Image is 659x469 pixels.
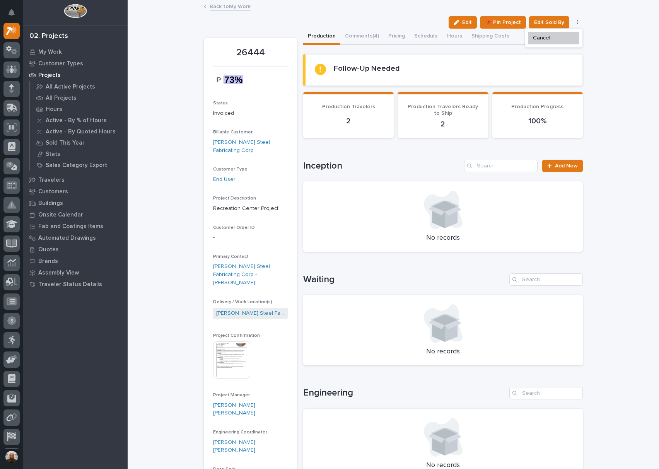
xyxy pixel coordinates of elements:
[23,186,128,197] a: Customers
[46,151,60,158] p: Stats
[529,16,569,29] button: Edit Sold By
[334,64,400,73] h2: Follow-Up Needed
[23,209,128,220] a: Onsite Calendar
[38,60,83,67] p: Customer Types
[533,33,550,43] span: Cancel
[38,49,62,56] p: My Work
[555,163,578,169] span: Add New
[213,130,253,135] span: Billable Customer
[23,220,128,232] a: Fab and Coatings Items
[467,29,514,45] button: Shipping Costs
[462,19,472,26] span: Edit
[303,387,506,399] h1: Engineering
[480,16,526,29] button: 📌 Pin Project
[46,106,62,113] p: Hours
[407,119,479,129] p: 2
[46,95,77,102] p: All Projects
[485,18,521,27] span: 📌 Pin Project
[509,387,583,399] input: Search
[213,167,248,172] span: Customer Type
[410,29,442,45] button: Schedule
[511,104,563,109] span: Production Progress
[534,18,564,27] span: Edit Sold By
[23,46,128,58] a: My Work
[3,5,20,21] button: Notifications
[384,29,410,45] button: Pricing
[38,200,63,207] p: Buildings
[322,104,375,109] span: Production Travelers
[29,32,68,41] div: 02. Projects
[213,234,288,242] p: -
[303,160,461,172] h1: Inception
[38,269,79,276] p: Assembly View
[23,58,128,69] a: Customer Types
[213,101,228,106] span: Status
[30,115,128,126] a: Active - By % of Hours
[213,196,256,201] span: Project Description
[408,104,478,116] span: Production Travelers Ready to Ship
[213,225,255,230] span: Customer Order ID
[38,223,103,230] p: Fab and Coatings Items
[502,116,574,126] p: 100%
[38,211,83,218] p: Onsite Calendar
[213,438,288,455] a: [PERSON_NAME] [PERSON_NAME]
[23,267,128,278] a: Assembly View
[213,176,236,184] a: End User
[38,281,102,288] p: Traveler Status Details
[442,29,467,45] button: Hours
[30,92,128,103] a: All Projects
[30,104,128,114] a: Hours
[542,160,583,172] a: Add New
[303,274,506,285] h1: Waiting
[23,232,128,244] a: Automated Drawings
[213,300,272,304] span: Delivery / Work Location(s)
[509,273,583,286] input: Search
[303,29,340,45] button: Production
[46,84,95,90] p: All Active Projects
[3,449,20,465] button: users-avatar
[213,333,260,338] span: Project Confirmation
[46,162,107,169] p: Sales Category Export
[210,2,251,10] a: Back toMy Work
[213,430,267,435] span: Engineering Coordinator
[23,174,128,186] a: Travelers
[213,138,288,155] a: [PERSON_NAME] Steel Fabricating Corp
[38,258,58,265] p: Brands
[23,69,128,81] a: Projects
[216,309,285,317] a: [PERSON_NAME] Steel Fabricating Corp
[312,348,574,356] p: No records
[213,254,249,259] span: Primary Contact
[38,72,61,79] p: Projects
[46,117,107,124] p: Active - By % of Hours
[30,148,128,159] a: Stats
[464,160,538,172] input: Search
[213,205,288,213] p: Recreation Center Project
[213,263,288,287] a: [PERSON_NAME] Steel Fabricating Corp - [PERSON_NAME]
[213,401,288,418] a: [PERSON_NAME] [PERSON_NAME]
[213,47,288,58] p: 26444
[213,71,251,89] img: fGPSfuzbjYLXKdy9bL-EOIbStZvErD5Z5n5qHeBuSqQ
[38,246,59,253] p: Quotes
[213,109,288,118] p: Invoiced
[449,16,477,29] button: Edit
[23,197,128,209] a: Buildings
[23,278,128,290] a: Traveler Status Details
[30,81,128,92] a: All Active Projects
[38,177,65,184] p: Travelers
[10,9,20,22] div: Notifications
[23,244,128,255] a: Quotes
[46,140,85,147] p: Sold This Year
[312,116,384,126] p: 2
[46,128,116,135] p: Active - By Quoted Hours
[213,393,250,397] span: Project Manager
[38,188,68,195] p: Customers
[312,234,574,242] p: No records
[340,29,384,45] button: Comments (4)
[23,255,128,267] a: Brands
[30,126,128,137] a: Active - By Quoted Hours
[38,235,96,242] p: Automated Drawings
[64,4,87,18] img: Workspace Logo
